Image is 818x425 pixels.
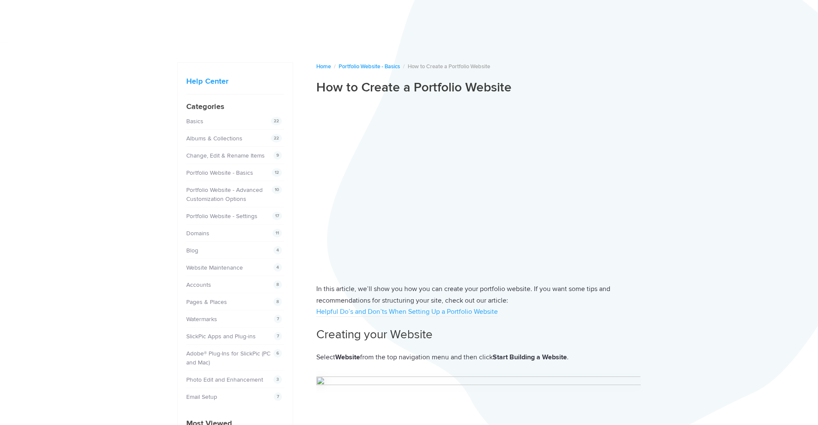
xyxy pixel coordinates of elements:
[403,63,405,70] span: /
[316,63,331,70] a: Home
[186,264,243,271] a: Website Maintenance
[186,316,217,323] a: Watermarks
[186,230,209,237] a: Domains
[186,212,258,220] a: Portfolio Website - Settings
[272,212,282,220] span: 17
[493,353,567,361] strong: Start Building a Website
[271,134,282,143] span: 22
[186,281,211,288] a: Accounts
[273,263,282,272] span: 4
[316,352,641,363] p: Select from the top navigation menu and then click .
[186,169,253,176] a: Portfolio Website - Basics
[186,101,284,112] h4: Categories
[316,326,641,343] h2: Creating your Website
[274,392,282,401] span: 7
[316,307,498,317] a: Helpful Do’s and Don’ts When Setting Up a Portfolio Website
[339,63,400,70] a: Portfolio Website - Basics
[274,315,282,323] span: 7
[273,297,282,306] span: 8
[186,298,227,306] a: Pages & Places
[272,168,282,177] span: 12
[271,117,282,125] span: 22
[186,135,242,142] a: Albums & Collections
[316,283,641,318] p: In this article, we’ll show you how you can create your portfolio website. If you want some tips ...
[273,151,282,160] span: 9
[186,333,256,340] a: SlickPic Apps and Plug-ins
[186,350,270,366] a: Adobe® Plug-Ins for SlickPic (PC and Mac)
[186,76,228,86] a: Help Center
[186,393,217,401] a: Email Setup
[186,186,263,203] a: Portfolio Website - Advanced Customization Options
[186,152,265,159] a: Change, Edit & Rename Items
[273,375,282,384] span: 3
[274,332,282,340] span: 7
[316,79,641,96] h1: How to Create a Portfolio Website
[273,246,282,255] span: 4
[272,185,282,194] span: 10
[273,349,282,358] span: 6
[273,229,282,237] span: 11
[186,247,198,254] a: Blog
[408,63,490,70] span: How to Create a Portfolio Website
[335,353,360,361] strong: Website
[186,376,263,383] a: Photo Edit and Enhancement
[186,118,203,125] a: Basics
[334,63,336,70] span: /
[316,103,641,271] iframe: 43 How To Create a Portfolio Website
[273,280,282,289] span: 8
